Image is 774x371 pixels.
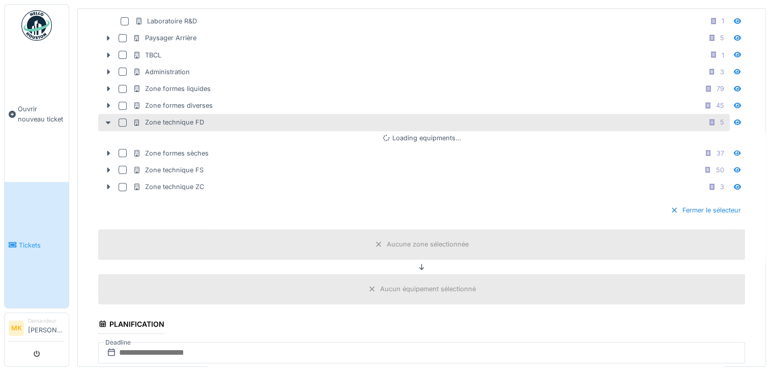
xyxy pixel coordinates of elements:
div: 37 [716,148,724,158]
div: Zone formes sèches [133,148,209,158]
div: Fermer le sélecteur [666,203,745,217]
div: 50 [716,165,724,175]
div: Demandeur [28,317,65,325]
span: Ouvrir nouveau ticket [18,104,65,123]
li: MK [9,321,24,336]
div: 1 [722,50,724,60]
div: 5 [720,33,724,43]
a: Ouvrir nouveau ticket [5,46,69,182]
a: MK Demandeur[PERSON_NAME] [9,317,65,342]
div: Laboratoire R&D [135,16,197,26]
div: 3 [720,182,724,192]
div: 79 [716,84,724,94]
div: Zone formes liquides [133,84,211,94]
li: [PERSON_NAME] [28,317,65,339]
div: 45 [716,101,724,110]
div: Zone technique FS [133,165,204,175]
div: Paysager Arrière [133,33,196,43]
label: Deadline [104,337,132,348]
span: Tickets [19,240,65,250]
img: Badge_color-CXgf-gQk.svg [21,10,52,41]
div: 1 [722,16,724,26]
div: Planification [98,317,164,334]
div: Aucune zone sélectionnée [387,239,469,249]
div: TBCL [133,50,161,60]
div: Zone formes diverses [133,101,213,110]
a: Tickets [5,182,69,308]
div: 5 [720,117,724,127]
div: Aucun équipement sélectionné [380,284,476,294]
div: Administration [133,67,190,77]
div: 3 [720,67,724,77]
div: Zone technique FD [133,117,204,127]
div: Loading equipments… [98,133,745,143]
div: Zone technique ZC [133,182,204,192]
